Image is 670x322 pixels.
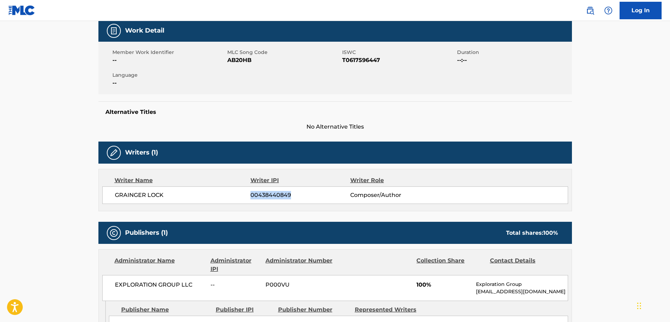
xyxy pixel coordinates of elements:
span: AB20HB [227,56,340,64]
div: Administrator Name [115,256,205,273]
span: -- [112,56,226,64]
div: Total shares: [506,229,558,237]
h5: Work Detail [125,27,164,35]
div: Writer Role [350,176,441,185]
p: Exploration Group [476,281,567,288]
span: -- [112,79,226,87]
span: No Alternative Titles [98,123,572,131]
a: Public Search [583,4,597,18]
span: 100 % [543,229,558,236]
img: MLC Logo [8,5,35,15]
span: --:-- [457,56,570,64]
img: Publishers [110,229,118,237]
span: T0617596447 [342,56,455,64]
img: help [604,6,613,15]
div: Publisher Name [121,306,210,314]
div: Administrator Number [265,256,333,273]
span: Language [112,71,226,79]
div: Publisher IPI [216,306,273,314]
span: MLC Song Code [227,49,340,56]
div: Publisher Number [278,306,350,314]
div: Help [601,4,615,18]
span: Duration [457,49,570,56]
span: 100% [416,281,471,289]
img: Writers [110,149,118,157]
div: Drag [637,295,641,316]
h5: Publishers (1) [125,229,168,237]
div: Administrator IPI [210,256,260,273]
div: Represented Writers [355,306,426,314]
img: search [586,6,594,15]
div: Contact Details [490,256,558,273]
h5: Writers (1) [125,149,158,157]
span: -- [210,281,260,289]
h5: Alternative Titles [105,109,565,116]
img: Work Detail [110,27,118,35]
span: ISWC [342,49,455,56]
span: Member Work Identifier [112,49,226,56]
iframe: Chat Widget [635,288,670,322]
span: EXPLORATION GROUP LLC [115,281,206,289]
a: Log In [620,2,662,19]
span: 00438440849 [250,191,350,199]
div: Writer Name [115,176,251,185]
span: GRAINGER LOCK [115,191,251,199]
p: [EMAIL_ADDRESS][DOMAIN_NAME] [476,288,567,295]
span: Composer/Author [350,191,441,199]
div: Collection Share [416,256,484,273]
span: P000VU [265,281,333,289]
div: Writer IPI [250,176,350,185]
